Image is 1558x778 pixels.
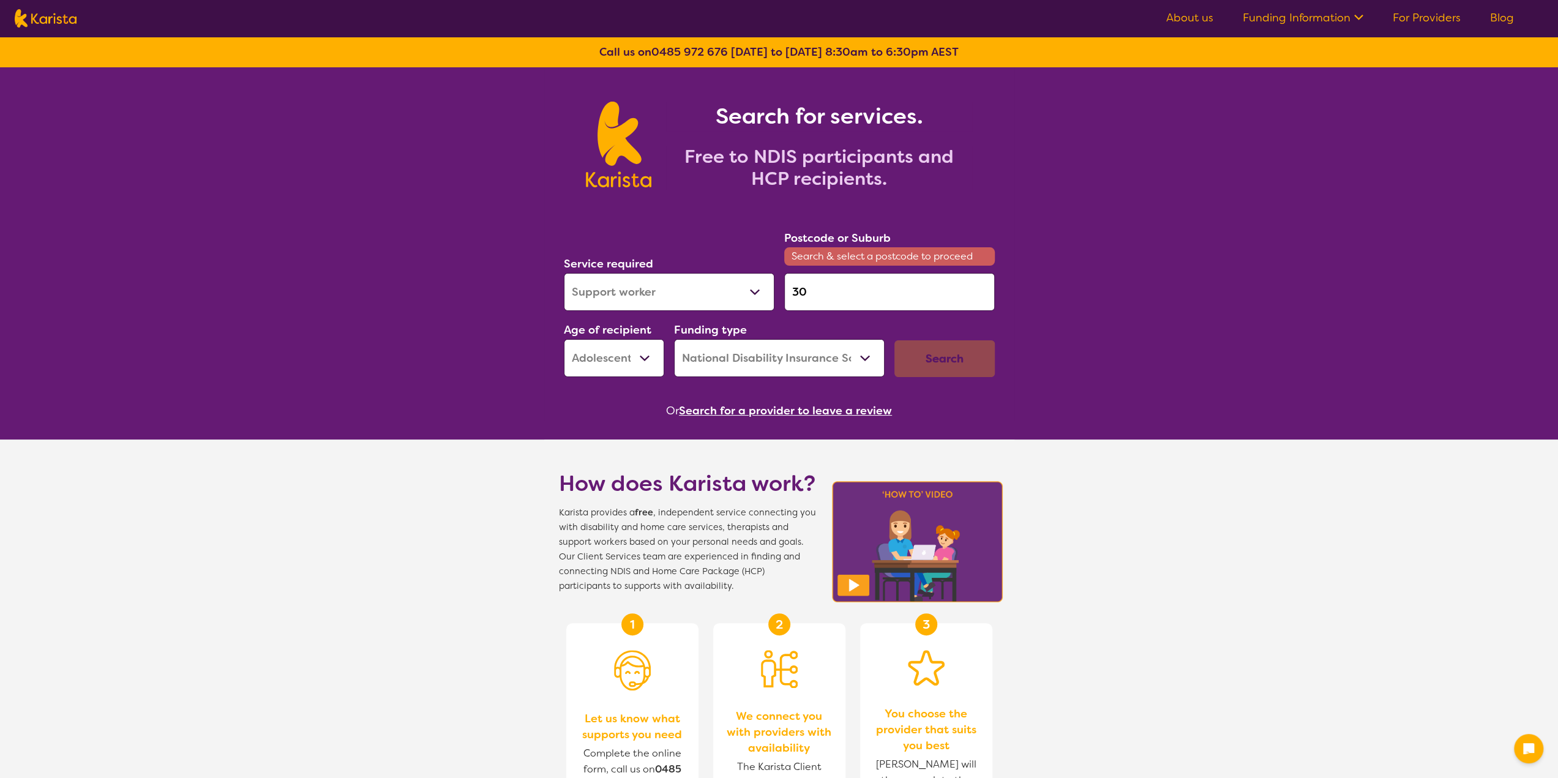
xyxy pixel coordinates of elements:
label: Postcode or Suburb [784,231,891,245]
span: You choose the provider that suits you best [872,706,980,754]
a: Funding Information [1243,10,1363,25]
input: Type [784,273,995,311]
img: Karista logo [15,9,77,28]
div: 1 [621,613,643,635]
h2: Free to NDIS participants and HCP recipients. [666,146,972,190]
span: We connect you with providers with availability [725,708,833,756]
b: free [635,507,653,518]
span: Karista provides a , independent service connecting you with disability and home care services, t... [559,506,816,594]
h1: How does Karista work? [559,469,816,498]
div: 2 [768,613,790,635]
img: Karista video [828,477,1007,606]
img: Person with headset icon [614,650,651,690]
div: 3 [915,613,937,635]
span: Let us know what supports you need [579,711,686,742]
span: Or [666,402,679,420]
img: Karista logo [586,102,651,187]
a: About us [1166,10,1213,25]
label: Funding type [674,323,747,337]
label: Age of recipient [564,323,651,337]
img: Star icon [908,650,945,686]
b: Call us on [DATE] to [DATE] 8:30am to 6:30pm AEST [599,45,959,59]
a: For Providers [1393,10,1461,25]
h1: Search for services. [666,102,972,131]
a: Blog [1490,10,1514,25]
span: Search & select a postcode to proceed [784,247,995,266]
label: Service required [564,256,653,271]
img: Person being matched to services icon [761,650,798,688]
button: Search for a provider to leave a review [679,402,892,420]
a: 0485 972 676 [651,45,728,59]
